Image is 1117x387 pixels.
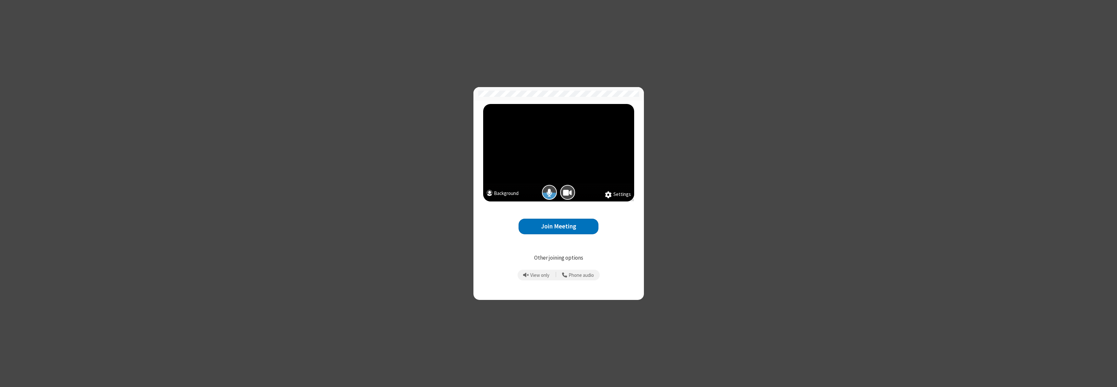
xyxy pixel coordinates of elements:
button: Prevent echo when there is already an active mic and speaker in the room. [521,270,552,281]
button: Join Meeting [519,219,598,235]
button: Settings [605,191,631,199]
p: Other joining options [483,254,634,262]
button: Use your phone for mic and speaker while you view the meeting on this device. [560,270,596,281]
span: View only [530,273,549,278]
span: | [555,271,557,280]
button: Camera is on [560,185,575,200]
span: Phone audio [569,273,594,278]
button: Background [486,190,519,199]
button: Mic is on [542,185,557,200]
